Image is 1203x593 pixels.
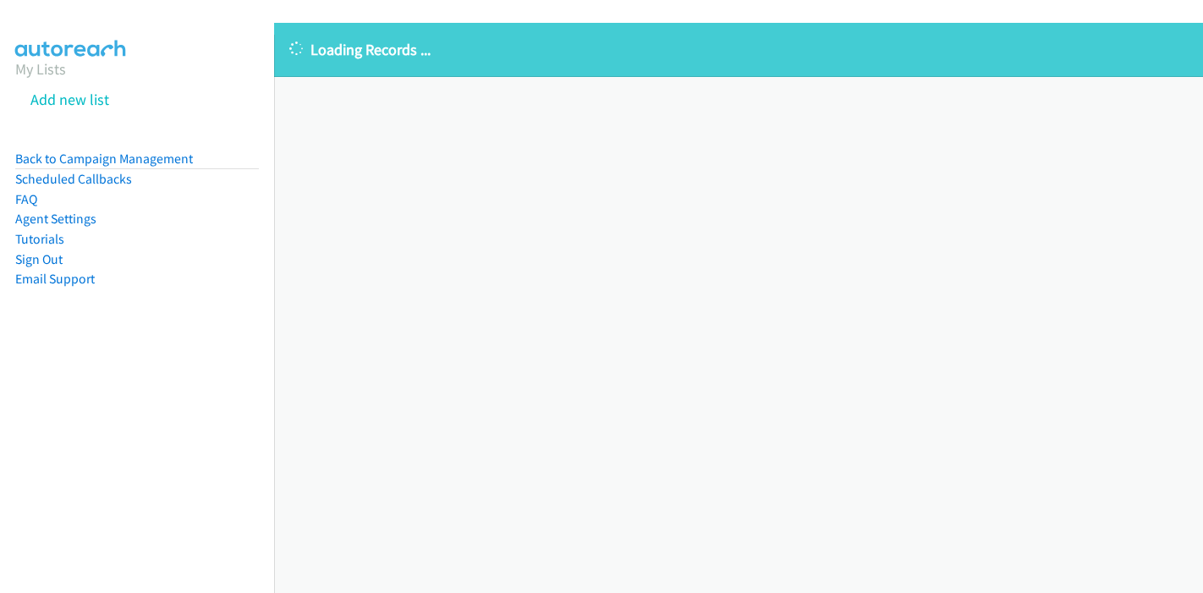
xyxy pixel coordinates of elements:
[15,211,96,227] a: Agent Settings
[30,90,109,109] a: Add new list
[15,171,132,187] a: Scheduled Callbacks
[15,271,95,287] a: Email Support
[15,151,193,167] a: Back to Campaign Management
[289,38,1188,61] p: Loading Records ...
[15,59,66,79] a: My Lists
[15,231,64,247] a: Tutorials
[15,191,37,207] a: FAQ
[15,251,63,267] a: Sign Out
